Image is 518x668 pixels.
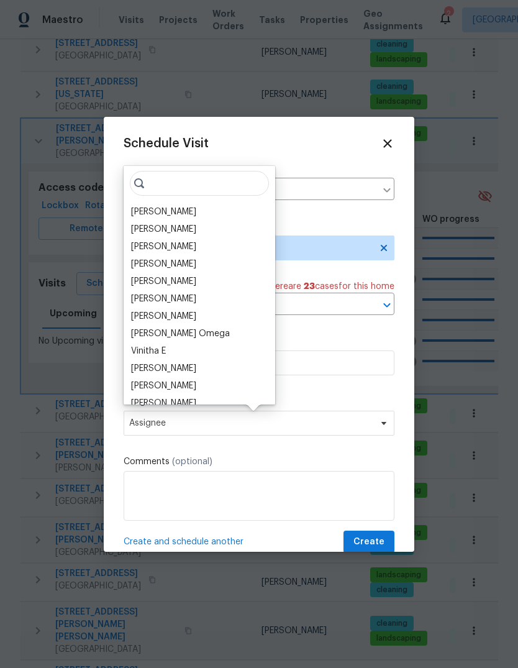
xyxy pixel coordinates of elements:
[131,240,196,253] div: [PERSON_NAME]
[343,531,394,554] button: Create
[131,223,196,236] div: [PERSON_NAME]
[131,206,196,218] div: [PERSON_NAME]
[131,345,166,357] div: Vinitha E
[131,362,196,375] div: [PERSON_NAME]
[172,457,212,466] span: (optional)
[131,275,196,288] div: [PERSON_NAME]
[129,418,373,428] span: Assignee
[124,165,394,178] label: Home
[353,534,384,550] span: Create
[124,455,394,468] label: Comments
[131,327,230,340] div: [PERSON_NAME] Omega
[131,258,196,270] div: [PERSON_NAME]
[124,536,243,548] span: Create and schedule another
[131,380,196,392] div: [PERSON_NAME]
[131,293,196,305] div: [PERSON_NAME]
[131,397,196,409] div: [PERSON_NAME]
[124,137,209,150] span: Schedule Visit
[265,280,394,293] span: There are case s for this home
[304,282,315,291] span: 23
[131,310,196,323] div: [PERSON_NAME]
[381,137,394,150] span: Close
[378,296,396,314] button: Open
